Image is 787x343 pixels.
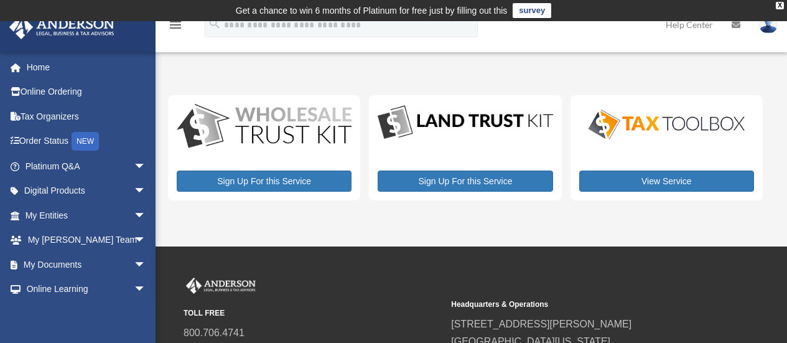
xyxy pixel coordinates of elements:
img: Anderson Advisors Platinum Portal [184,278,258,294]
span: arrow_drop_down [134,179,159,204]
a: survey [513,3,551,18]
a: Online Ordering [9,80,165,105]
a: Sign Up For this Service [177,171,352,192]
a: My [PERSON_NAME] Teamarrow_drop_down [9,228,165,253]
span: arrow_drop_down [134,277,159,303]
a: My Entitiesarrow_drop_down [9,203,165,228]
img: User Pic [759,16,778,34]
a: Tax Organizers [9,104,165,129]
img: Anderson Advisors Platinum Portal [6,15,118,39]
small: Headquarters & Operations [451,298,710,311]
small: TOLL FREE [184,307,442,320]
span: arrow_drop_down [134,154,159,179]
span: arrow_drop_down [134,252,159,278]
div: NEW [72,132,99,151]
div: close [776,2,784,9]
div: Get a chance to win 6 months of Platinum for free just by filling out this [236,3,508,18]
img: WS-Trust-Kit-lgo-1.jpg [177,104,352,150]
a: Sign Up For this Service [378,171,552,192]
a: Digital Productsarrow_drop_down [9,179,159,204]
a: My Documentsarrow_drop_down [9,252,165,277]
a: Order StatusNEW [9,129,165,154]
a: menu [168,22,183,32]
span: arrow_drop_down [134,203,159,228]
span: arrow_drop_down [134,228,159,253]
a: Home [9,55,165,80]
a: [STREET_ADDRESS][PERSON_NAME] [451,319,631,329]
a: Platinum Q&Aarrow_drop_down [9,154,165,179]
a: View Service [579,171,754,192]
a: Online Learningarrow_drop_down [9,277,165,302]
img: LandTrust_lgo-1.jpg [378,104,552,141]
a: 800.706.4741 [184,327,244,338]
i: menu [168,17,183,32]
i: search [208,17,221,31]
